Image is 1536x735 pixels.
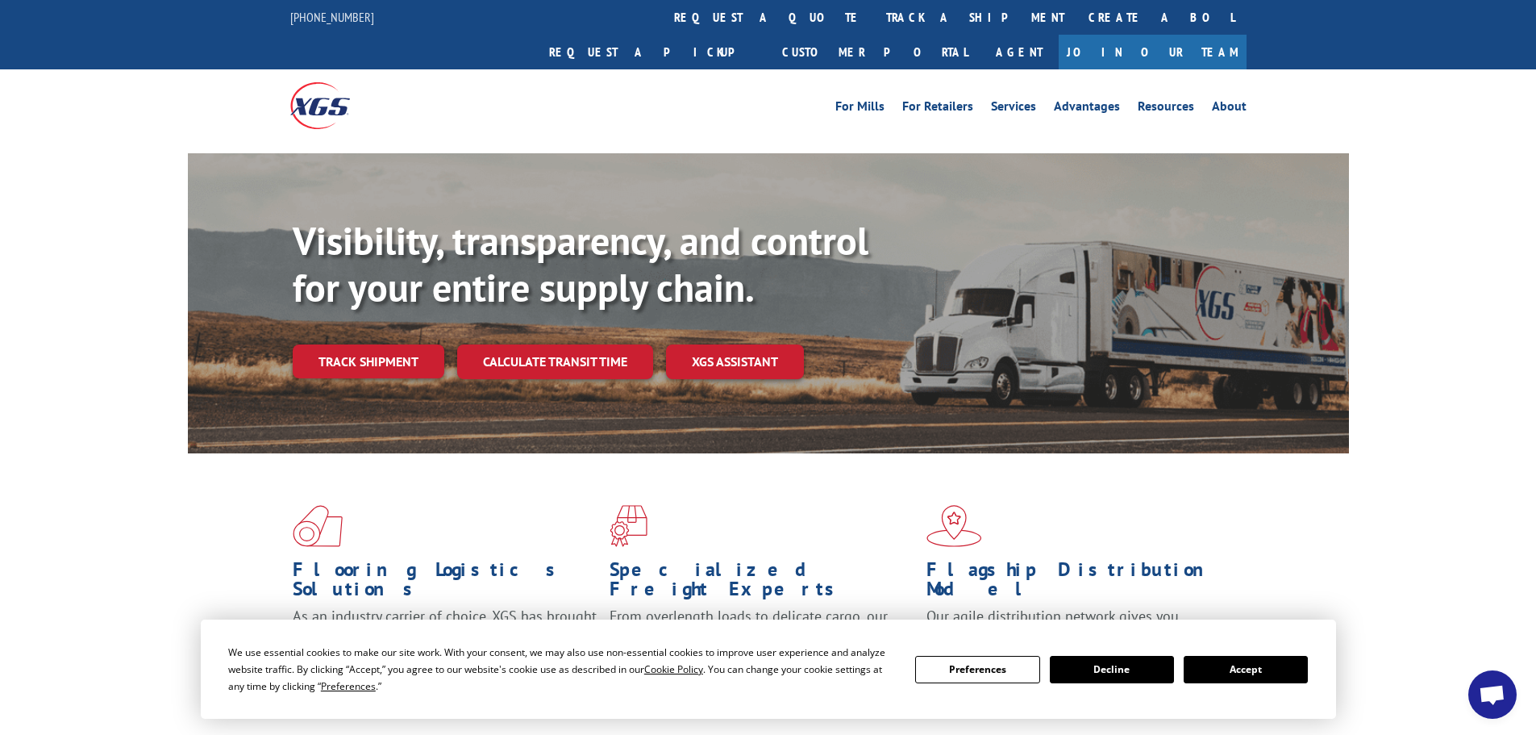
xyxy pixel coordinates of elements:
[1468,670,1517,719] div: Open chat
[457,345,653,379] a: Calculate transit time
[991,100,1036,118] a: Services
[201,620,1336,719] div: Cookie Consent Prompt
[666,345,804,379] a: XGS ASSISTANT
[293,505,343,547] img: xgs-icon-total-supply-chain-intelligence-red
[1050,656,1174,683] button: Decline
[293,560,597,607] h1: Flooring Logistics Solutions
[321,679,376,693] span: Preferences
[1184,656,1308,683] button: Accept
[293,607,597,664] span: As an industry carrier of choice, XGS has brought innovation and dedication to flooring logistics...
[537,35,770,69] a: Request a pickup
[915,656,1039,683] button: Preferences
[1212,100,1247,118] a: About
[902,100,973,118] a: For Retailers
[980,35,1059,69] a: Agent
[1054,100,1120,118] a: Advantages
[926,560,1231,607] h1: Flagship Distribution Model
[1138,100,1194,118] a: Resources
[1059,35,1247,69] a: Join Our Team
[610,560,914,607] h1: Specialized Freight Experts
[835,100,885,118] a: For Mills
[293,215,868,312] b: Visibility, transparency, and control for your entire supply chain.
[770,35,980,69] a: Customer Portal
[228,644,896,695] div: We use essential cookies to make our site work. With your consent, we may also use non-essential ...
[926,505,982,547] img: xgs-icon-flagship-distribution-model-red
[644,662,703,676] span: Cookie Policy
[290,9,374,25] a: [PHONE_NUMBER]
[926,607,1223,645] span: Our agile distribution network gives you nationwide inventory management on demand.
[610,505,647,547] img: xgs-icon-focused-on-flooring-red
[293,345,444,378] a: Track shipment
[610,607,914,679] p: From overlength loads to delicate cargo, our experienced staff knows the best way to move your fr...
